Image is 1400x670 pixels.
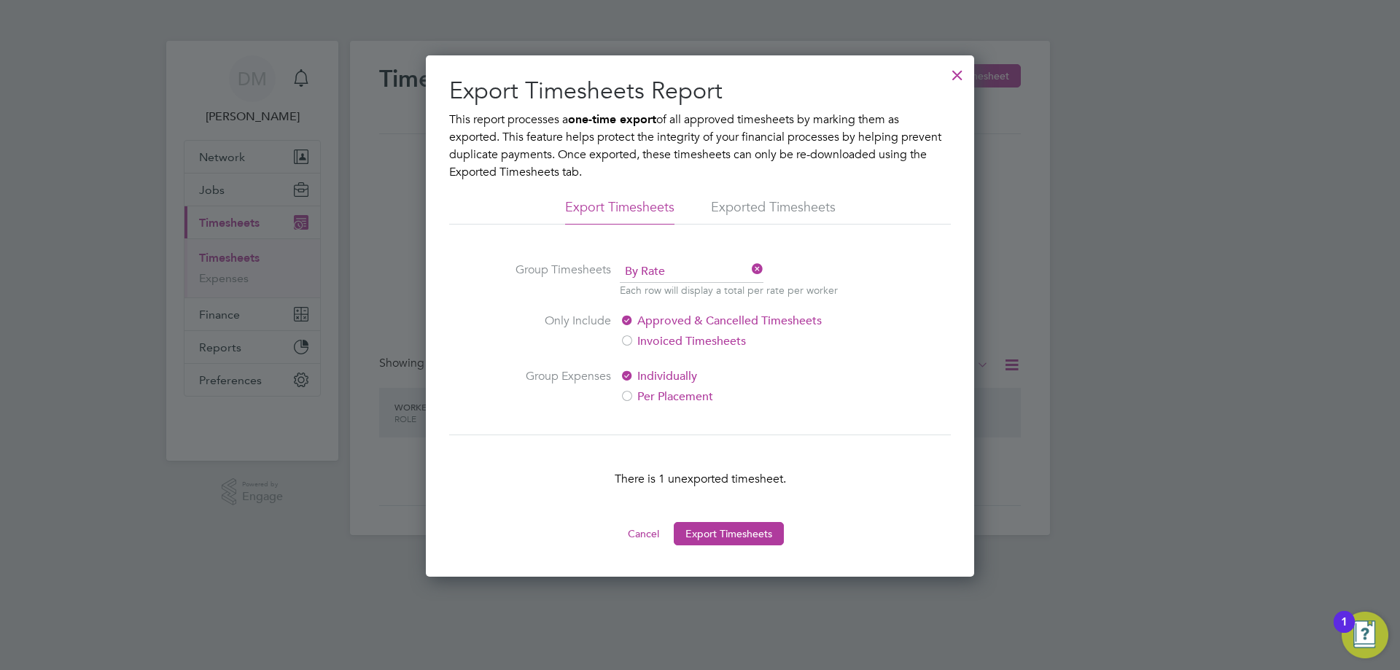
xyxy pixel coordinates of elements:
[1341,622,1347,641] div: 1
[620,332,864,350] label: Invoiced Timesheets
[449,470,951,488] p: There is 1 unexported timesheet.
[568,112,656,126] b: one-time export
[502,312,611,350] label: Only Include
[616,522,671,545] button: Cancel
[1342,612,1388,658] button: Open Resource Center, 1 new notification
[711,198,836,225] li: Exported Timesheets
[449,76,951,106] h2: Export Timesheets Report
[620,388,864,405] label: Per Placement
[674,522,784,545] button: Export Timesheets
[502,367,611,405] label: Group Expenses
[620,312,864,330] label: Approved & Cancelled Timesheets
[620,283,838,297] p: Each row will display a total per rate per worker
[449,111,951,181] p: This report processes a of all approved timesheets by marking them as exported. This feature help...
[620,367,864,385] label: Individually
[565,198,674,225] li: Export Timesheets
[502,261,611,295] label: Group Timesheets
[620,261,763,283] span: By Rate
